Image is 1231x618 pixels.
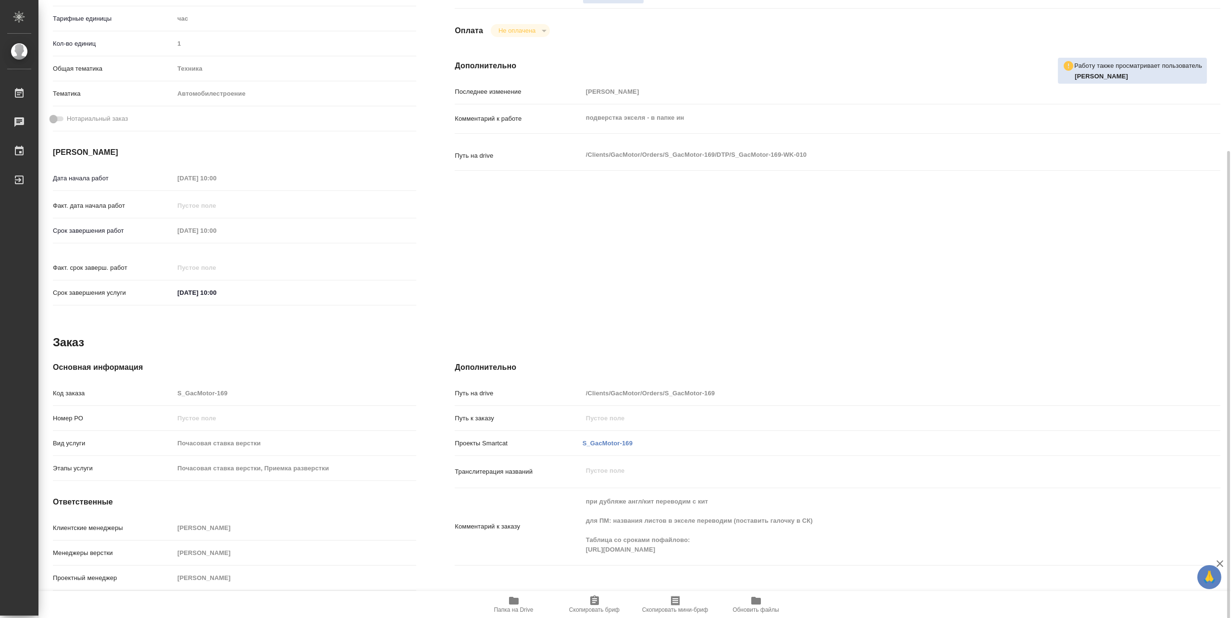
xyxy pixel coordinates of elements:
[473,591,554,618] button: Папка на Drive
[174,261,258,275] input: Пустое поле
[583,386,1156,400] input: Пустое поле
[174,521,416,535] input: Пустое поле
[53,288,174,298] p: Срок завершения услуги
[53,201,174,211] p: Факт. дата начала работ
[174,224,258,238] input: Пустое поле
[455,467,582,477] p: Транслитерация названий
[583,493,1156,558] textarea: при дубляже англ/кит переводим с кит для ПМ: названия листов в экселе переводим (поставить галочк...
[174,171,258,185] input: Пустое поле
[642,606,708,613] span: Скопировать мини-бриф
[174,86,416,102] div: Автомобилестроение
[733,606,779,613] span: Обновить файлы
[53,263,174,273] p: Факт. срок заверш. работ
[174,386,416,400] input: Пустое поле
[1074,61,1202,71] p: Работу также просматривает пользователь
[1075,72,1202,81] p: Труфанов Владимир
[53,226,174,236] p: Срок завершения работ
[174,461,416,475] input: Пустое поле
[53,362,416,373] h4: Основная информация
[1075,73,1128,80] b: [PERSON_NAME]
[455,389,582,398] p: Путь на drive
[554,591,635,618] button: Скопировать бриф
[174,37,416,50] input: Пустое поле
[583,411,1156,425] input: Пустое поле
[53,147,416,158] h4: [PERSON_NAME]
[174,61,416,77] div: Техника
[174,571,416,585] input: Пустое поле
[53,464,174,473] p: Этапы услуги
[53,174,174,183] p: Дата начала работ
[716,591,796,618] button: Обновить файлы
[1201,567,1218,587] span: 🙏
[455,114,582,124] p: Комментарий к работе
[53,414,174,423] p: Номер РО
[53,439,174,448] p: Вид услуги
[174,286,258,300] input: ✎ Введи что-нибудь
[53,14,174,24] p: Тарифные единицы
[67,114,128,124] span: Нотариальный заказ
[53,548,174,558] p: Менеджеры верстки
[174,436,416,450] input: Пустое поле
[583,147,1156,163] textarea: /Clients/GacMotor/Orders/S_GacMotor-169/DTP/S_GacMotor-169-WK-010
[583,85,1156,99] input: Пустое поле
[455,522,582,531] p: Комментарий к заказу
[53,573,174,583] p: Проектный менеджер
[583,440,633,447] a: S_GacMotor-169
[53,89,174,99] p: Тематика
[455,362,1220,373] h4: Дополнительно
[635,591,716,618] button: Скопировать мини-бриф
[53,39,174,49] p: Кол-во единиц
[174,546,416,560] input: Пустое поле
[455,414,582,423] p: Путь к заказу
[1197,565,1221,589] button: 🙏
[53,64,174,74] p: Общая тематика
[53,496,416,508] h4: Ответственные
[494,606,534,613] span: Папка на Drive
[496,26,538,35] button: Не оплачена
[455,25,483,37] h4: Оплата
[455,60,1220,72] h4: Дополнительно
[455,151,582,161] p: Путь на drive
[491,24,550,37] div: Не оплачена
[174,411,416,425] input: Пустое поле
[174,11,416,27] div: час
[174,199,258,213] input: Пустое поле
[455,439,582,448] p: Проекты Smartcat
[569,606,620,613] span: Скопировать бриф
[53,523,174,533] p: Клиентские менеджеры
[455,87,582,97] p: Последнее изменение
[53,389,174,398] p: Код заказа
[583,110,1156,126] textarea: подверстка экселя - в папке ин
[53,335,84,350] h2: Заказ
